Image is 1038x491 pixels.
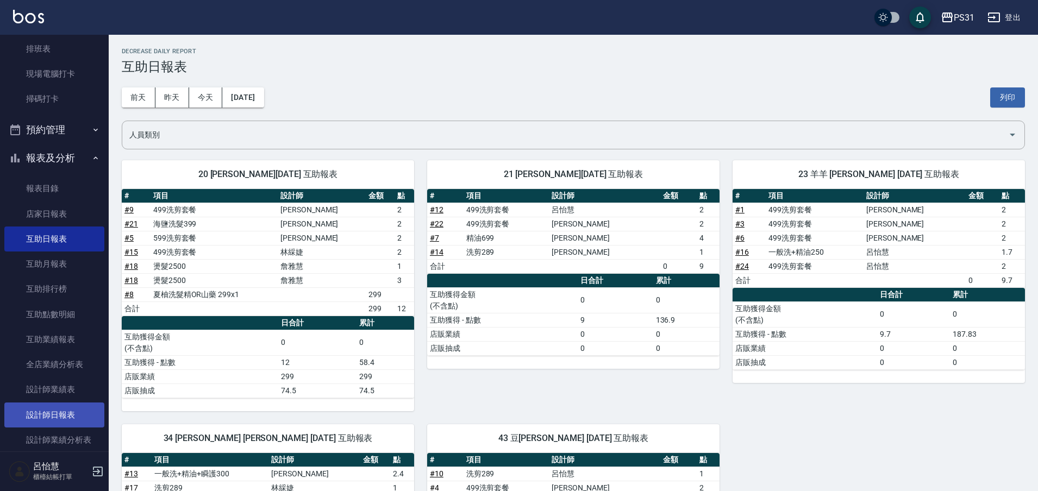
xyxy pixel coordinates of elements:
td: 0 [578,327,653,341]
a: #22 [430,219,443,228]
th: 金額 [660,453,697,467]
span: 23 羊羊 [PERSON_NAME] [DATE] 互助報表 [746,169,1012,180]
th: 設計師 [864,189,966,203]
td: 74.5 [357,383,414,398]
span: 34 [PERSON_NAME] [PERSON_NAME] [DATE] 互助報表 [135,433,401,444]
td: 合計 [122,301,151,316]
button: [DATE] [222,87,264,108]
td: 互助獲得 - 點數 [733,327,877,341]
td: 2 [395,231,414,245]
td: 499洗剪套餐 [766,259,864,273]
td: [PERSON_NAME] [864,217,966,231]
a: #18 [124,262,138,270]
td: 1 [395,259,414,273]
td: 0 [950,341,1025,355]
table: a dense table [427,189,720,274]
td: 呂怡慧 [549,467,660,481]
a: #15 [124,248,138,256]
td: [PERSON_NAME] [268,467,360,481]
th: 點 [395,189,414,203]
th: 金額 [966,189,999,203]
div: PS31 [954,11,974,24]
button: PS31 [936,7,979,29]
td: [PERSON_NAME] [549,217,660,231]
th: 設計師 [268,453,360,467]
a: #12 [430,205,443,214]
td: 12 [395,301,414,316]
td: 2 [395,245,414,259]
td: 0 [660,259,697,273]
a: #7 [430,234,439,242]
td: 2 [999,259,1025,273]
td: 499洗剪套餐 [151,245,278,259]
td: 一般洗+精油250 [766,245,864,259]
td: 499洗剪套餐 [766,203,864,217]
td: 499洗剪套餐 [766,231,864,245]
a: #8 [124,290,134,299]
th: 項目 [464,189,549,203]
td: 互助獲得金額 (不含點) [427,287,578,313]
th: # [122,189,151,203]
td: 0 [877,301,949,327]
td: 一般洗+精油+瞬護300 [152,467,268,481]
a: #6 [735,234,745,242]
td: 2 [697,217,720,231]
a: 設計師日報表 [4,402,104,427]
td: 0 [877,341,949,355]
td: 2 [697,203,720,217]
a: 互助日報表 [4,226,104,251]
td: 店販抽成 [427,341,578,355]
td: 499洗剪套餐 [766,217,864,231]
table: a dense table [427,274,720,356]
button: Open [1004,126,1021,143]
td: 互助獲得金額 (不含點) [733,301,877,327]
td: 299 [366,301,395,316]
table: a dense table [122,189,414,316]
a: #24 [735,262,749,270]
td: 0 [966,273,999,287]
td: 136.9 [653,313,720,327]
button: 昨天 [155,87,189,108]
td: 店販抽成 [733,355,877,369]
a: 排班表 [4,36,104,61]
td: 9.7 [877,327,949,341]
td: 3 [395,273,414,287]
td: 呂怡慧 [864,245,966,259]
td: 1 [697,467,720,481]
a: #18 [124,276,138,285]
input: 人員名稱 [127,125,1004,144]
th: 金額 [360,453,390,467]
td: 0 [877,355,949,369]
td: [PERSON_NAME] [278,203,366,217]
a: #1 [735,205,745,214]
td: 299 [366,287,395,301]
a: #21 [124,219,138,228]
a: #3 [735,219,745,228]
a: 互助排行榜 [4,276,104,301]
a: 現場電腦打卡 [4,61,104,86]
td: 599洗剪套餐 [151,231,278,245]
th: 累計 [950,288,1025,302]
td: 洗剪289 [464,467,549,481]
td: 呂怡慧 [549,203,660,217]
th: 日合計 [578,274,653,288]
a: #14 [430,248,443,256]
button: 預約管理 [4,116,104,144]
td: 0 [578,341,653,355]
h2: Decrease Daily Report [122,48,1025,55]
span: 20 [PERSON_NAME][DATE] 互助報表 [135,169,401,180]
td: 2 [395,217,414,231]
td: 店販抽成 [122,383,278,398]
td: 海鹽洗髮399 [151,217,278,231]
td: [PERSON_NAME] [864,231,966,245]
td: [PERSON_NAME] [278,231,366,245]
th: 累計 [653,274,720,288]
a: #9 [124,205,134,214]
th: 設計師 [278,189,366,203]
td: 互助獲得金額 (不含點) [122,330,278,355]
a: 報表目錄 [4,176,104,201]
td: 187.83 [950,327,1025,341]
a: 設計師業績分析表 [4,427,104,452]
td: 9 [697,259,720,273]
th: 點 [697,189,720,203]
